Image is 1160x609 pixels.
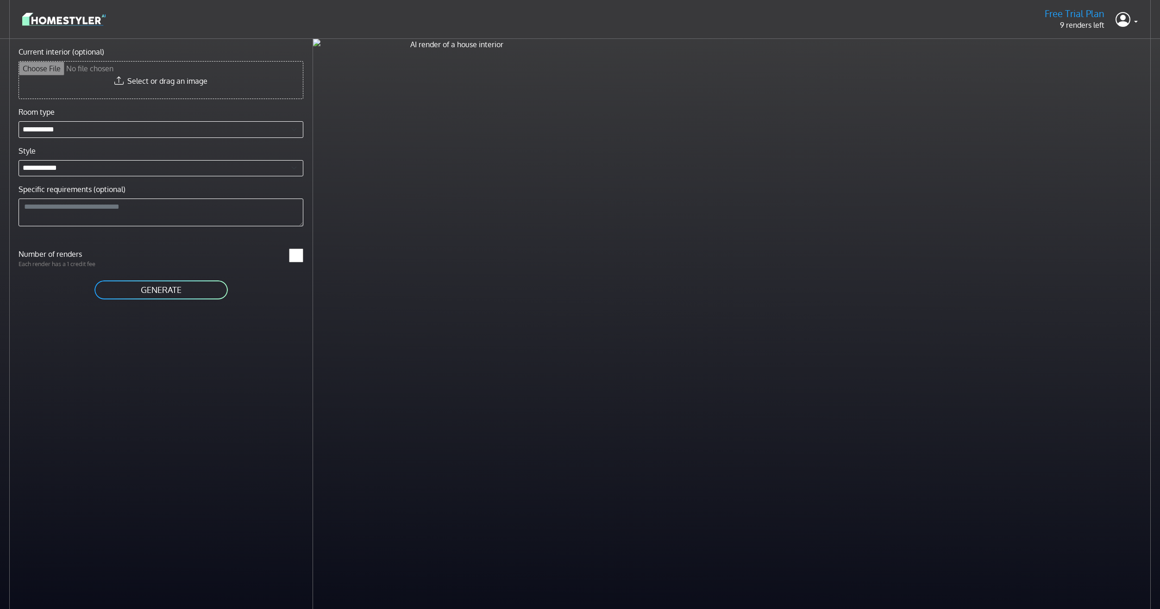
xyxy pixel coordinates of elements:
h5: Free Trial Plan [1045,8,1104,19]
label: Specific requirements (optional) [19,184,125,195]
label: Current interior (optional) [19,46,104,57]
p: Each render has a 1 credit fee [13,260,161,268]
label: Style [19,145,36,156]
button: GENERATE [94,280,229,300]
img: logo-3de290ba35641baa71223ecac5eacb59cb85b4c7fdf211dc9aaecaaee71ea2f8.svg [22,11,106,27]
p: 9 renders left [1045,19,1104,31]
label: Room type [19,106,55,118]
label: Number of renders [13,249,161,260]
